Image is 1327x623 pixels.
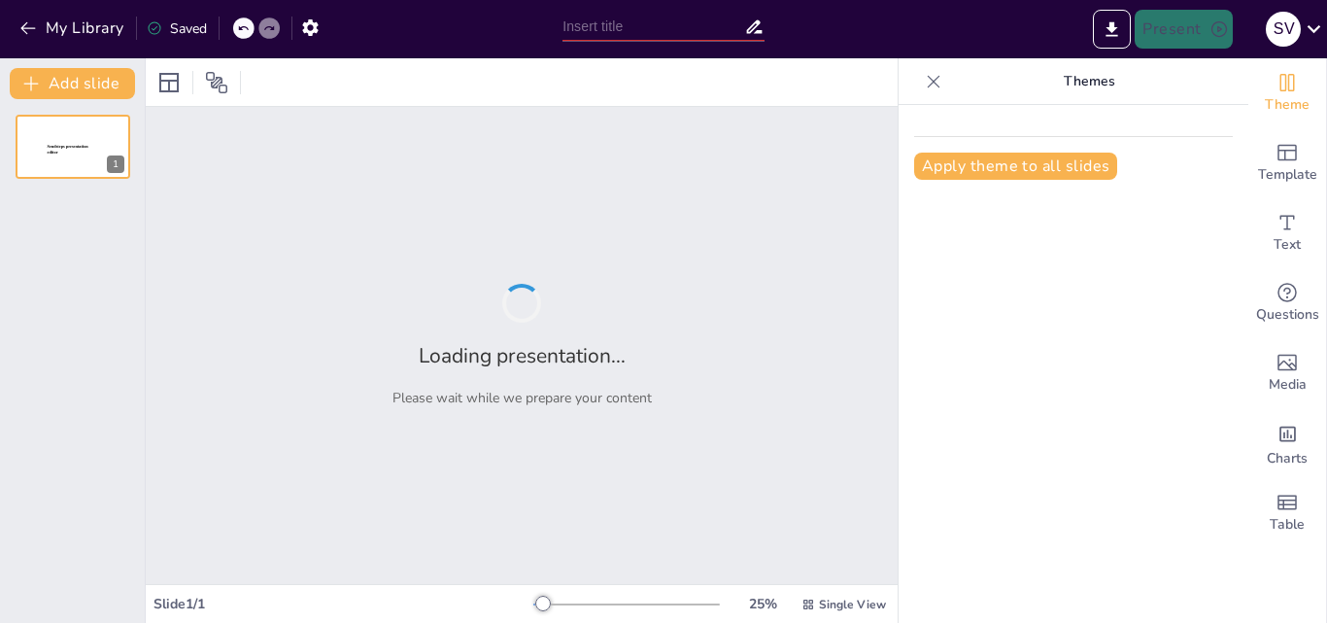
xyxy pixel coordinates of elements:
div: Saved [147,19,207,38]
div: Add charts and graphs [1248,408,1326,478]
span: Table [1270,514,1305,536]
span: Questions [1256,304,1319,326]
button: S V [1266,10,1301,49]
span: Theme [1265,94,1310,116]
div: Add a table [1248,478,1326,548]
span: Position [205,71,228,94]
h2: Loading presentation... [419,342,626,369]
p: Themes [949,58,1229,105]
div: S V [1266,12,1301,47]
div: 1 [107,156,124,173]
div: Get real-time input from your audience [1248,268,1326,338]
div: Change the overall theme [1248,58,1326,128]
p: Please wait while we prepare your content [392,389,652,407]
div: Add images, graphics, shapes or video [1248,338,1326,408]
div: 1 [16,115,130,179]
div: Slide 1 / 1 [153,595,533,613]
span: Template [1258,164,1317,186]
span: Sendsteps presentation editor [48,145,88,156]
span: Charts [1267,448,1308,469]
div: Layout [153,67,185,98]
button: Export to PowerPoint [1093,10,1131,49]
button: Add slide [10,68,135,99]
button: My Library [15,13,132,44]
span: Text [1274,234,1301,256]
div: 25 % [739,595,786,613]
span: Single View [819,597,886,612]
span: Media [1269,374,1307,396]
div: Add ready made slides [1248,128,1326,198]
div: Add text boxes [1248,198,1326,268]
button: Present [1135,10,1232,49]
input: Insert title [562,13,744,41]
button: Apply theme to all slides [914,153,1117,180]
